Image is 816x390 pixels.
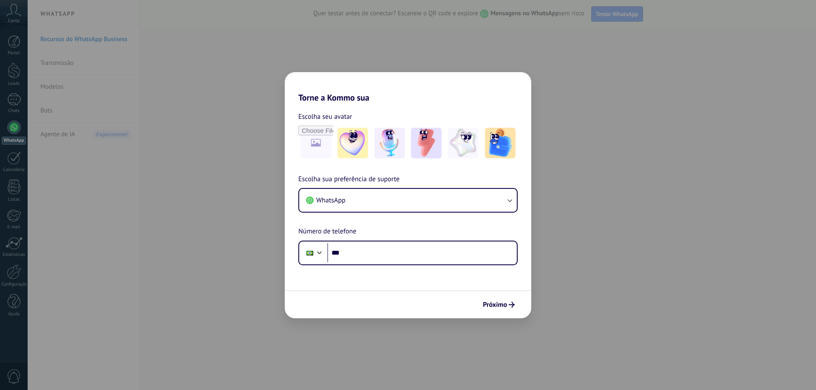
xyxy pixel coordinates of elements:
[299,189,517,212] button: WhatsApp
[302,244,318,262] div: Brazil: + 55
[411,128,442,158] img: -3.jpeg
[479,297,518,312] button: Próximo
[298,174,399,185] span: Escolha sua preferência de suporte
[298,226,356,237] span: Número de telefone
[483,302,507,308] span: Próximo
[337,128,368,158] img: -1.jpeg
[448,128,479,158] img: -4.jpeg
[298,111,352,122] span: Escolha seu avatar
[374,128,405,158] img: -2.jpeg
[285,72,531,103] h2: Torne a Kommo sua
[485,128,516,158] img: -5.jpeg
[316,196,346,205] span: WhatsApp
